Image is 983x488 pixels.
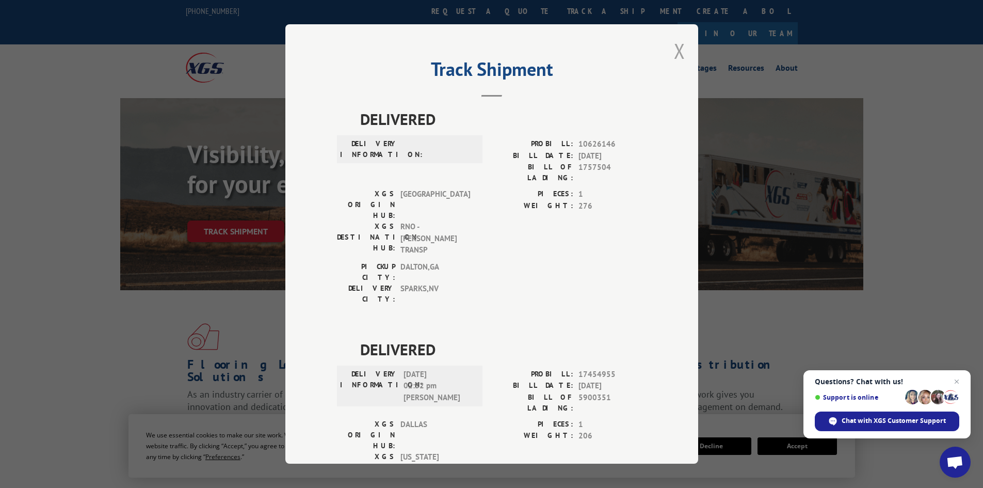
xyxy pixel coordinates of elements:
label: DELIVERY INFORMATION: [340,138,398,160]
label: WEIGHT: [492,200,573,212]
span: DELIVERED [360,107,647,131]
span: Questions? Chat with us! [815,377,959,386]
span: 1 [578,188,647,200]
span: [DATE] [578,150,647,162]
label: PIECES: [492,188,573,200]
span: [DATE] 02:32 pm [PERSON_NAME] [404,369,473,404]
label: XGS ORIGIN HUB: [337,188,395,221]
span: DALLAS [400,419,470,451]
span: [US_STATE][GEOGRAPHIC_DATA] [400,451,470,484]
span: Support is online [815,393,901,401]
span: Chat with XGS Customer Support [842,416,946,426]
label: BILL DATE: [492,150,573,162]
label: BILL OF LADING: [492,392,573,414]
label: XGS DESTINATION HUB: [337,451,395,484]
span: DALTON , GA [400,261,470,283]
h2: Track Shipment [337,62,647,82]
span: 17454955 [578,369,647,381]
label: PROBILL: [492,369,573,381]
label: XGS DESTINATION HUB: [337,221,395,256]
label: DELIVERY CITY: [337,283,395,305]
span: RNO - [PERSON_NAME] TRANSP [400,221,470,256]
div: Open chat [940,447,971,478]
label: PROBILL: [492,138,573,150]
span: SPARKS , NV [400,283,470,305]
span: 276 [578,200,647,212]
span: DELIVERED [360,338,647,361]
span: 5900351 [578,392,647,414]
span: [DATE] [578,380,647,392]
div: Chat with XGS Customer Support [815,412,959,431]
label: XGS ORIGIN HUB: [337,419,395,451]
span: Close chat [950,375,963,388]
span: [GEOGRAPHIC_DATA] [400,188,470,221]
label: PICKUP CITY: [337,261,395,283]
span: 10626146 [578,138,647,150]
label: BILL OF LADING: [492,162,573,183]
span: 1757504 [578,162,647,183]
span: 206 [578,430,647,442]
button: Close modal [674,37,685,65]
label: DELIVERY INFORMATION: [340,369,398,404]
label: PIECES: [492,419,573,431]
label: BILL DATE: [492,380,573,392]
span: 1 [578,419,647,431]
label: WEIGHT: [492,430,573,442]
